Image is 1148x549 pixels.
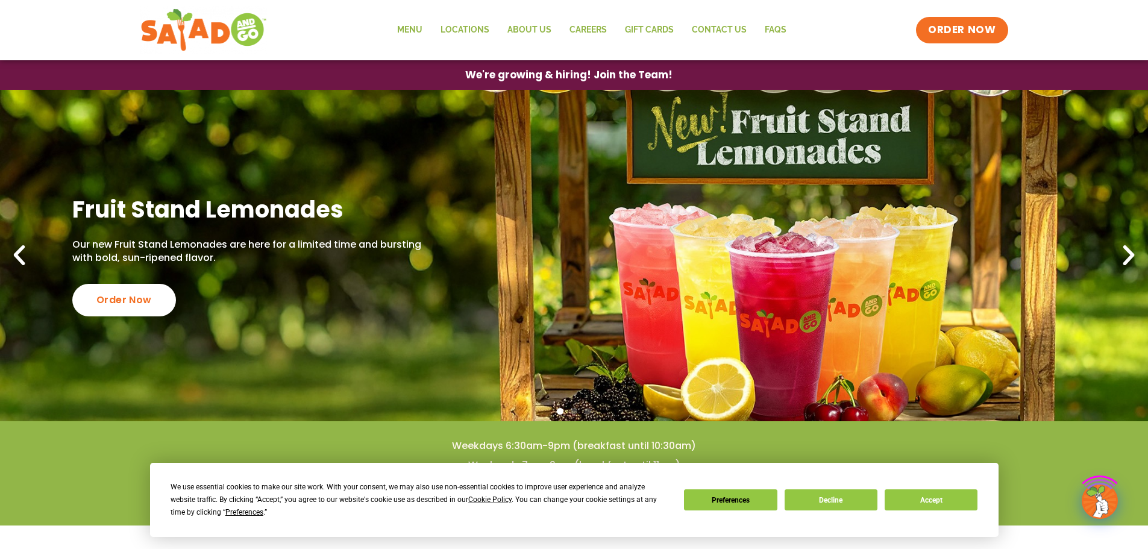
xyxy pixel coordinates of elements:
[683,16,756,44] a: Contact Us
[150,463,999,537] div: Cookie Consent Prompt
[72,238,427,265] p: Our new Fruit Stand Lemonades are here for a limited time and bursting with bold, sun-ripened fla...
[557,408,563,415] span: Go to slide 1
[171,481,670,519] div: We use essential cookies to make our site work. With your consent, we may also use non-essential ...
[6,242,33,269] div: Previous slide
[756,16,795,44] a: FAQs
[684,489,777,510] button: Preferences
[24,459,1124,472] h4: Weekends 7am-9pm (breakfast until 11am)
[785,489,877,510] button: Decline
[571,408,577,415] span: Go to slide 2
[388,16,431,44] a: Menu
[916,17,1008,43] a: ORDER NOW
[560,16,616,44] a: Careers
[140,6,268,54] img: new-SAG-logo-768×292
[468,495,512,504] span: Cookie Policy
[72,284,176,316] div: Order Now
[616,16,683,44] a: GIFT CARDS
[225,508,263,516] span: Preferences
[498,16,560,44] a: About Us
[447,61,691,89] a: We're growing & hiring! Join the Team!
[72,195,427,224] h2: Fruit Stand Lemonades
[885,489,977,510] button: Accept
[465,70,673,80] span: We're growing & hiring! Join the Team!
[585,408,591,415] span: Go to slide 3
[431,16,498,44] a: Locations
[388,16,795,44] nav: Menu
[928,23,996,37] span: ORDER NOW
[1115,242,1142,269] div: Next slide
[24,439,1124,453] h4: Weekdays 6:30am-9pm (breakfast until 10:30am)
